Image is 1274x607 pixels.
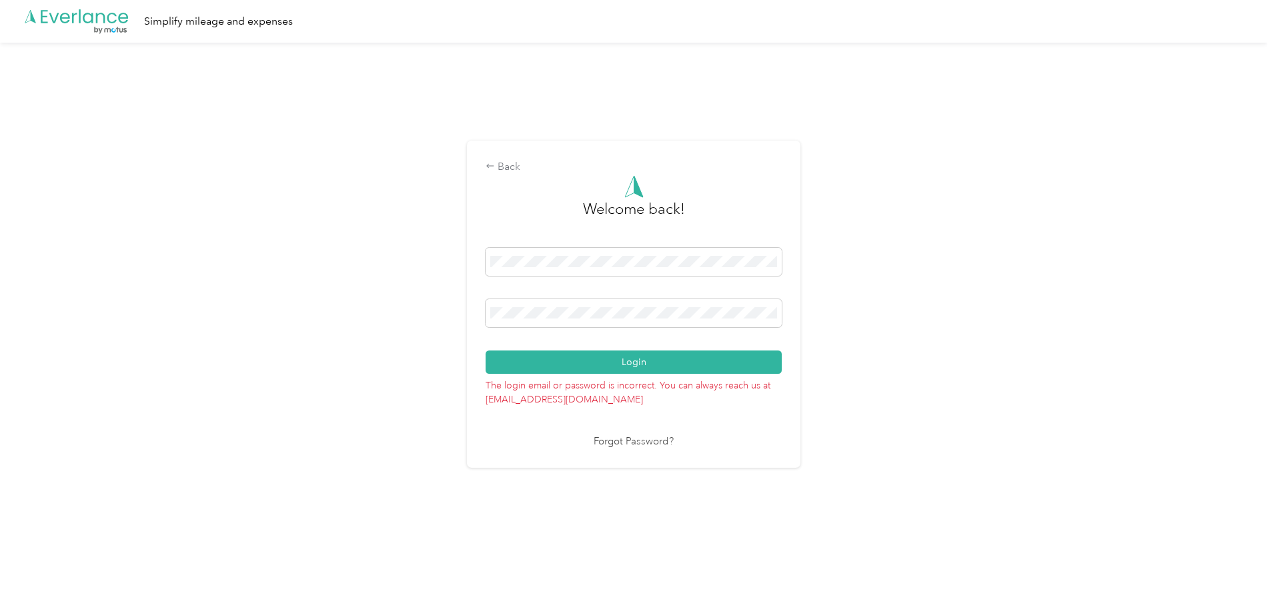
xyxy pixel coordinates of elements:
[144,13,293,30] div: Simplify mileage and expenses
[583,198,685,234] h3: greeting
[594,434,674,450] a: Forgot Password?
[486,350,782,374] button: Login
[486,159,782,175] div: Back
[486,374,782,406] p: The login email or password is incorrect. You can always reach us at [EMAIL_ADDRESS][DOMAIN_NAME]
